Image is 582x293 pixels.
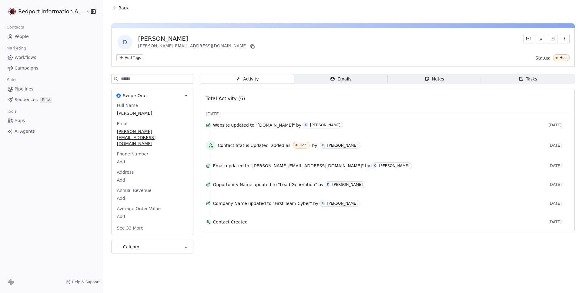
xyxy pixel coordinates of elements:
div: [PERSON_NAME][EMAIL_ADDRESS][DOMAIN_NAME] [138,43,256,50]
span: added as [271,142,290,148]
div: [PERSON_NAME] [327,143,358,148]
button: See 33 More [113,223,147,233]
div: K [322,143,324,148]
span: Website [213,122,230,128]
span: by [312,142,317,148]
span: Add [117,195,188,201]
span: [PERSON_NAME][EMAIL_ADDRESS][DOMAIN_NAME] [117,128,188,147]
span: Add [117,159,188,165]
span: Pipelines [15,86,33,92]
div: Swipe OneSwipe One [112,102,193,235]
span: Opportunity Name [213,182,253,188]
div: K [322,201,324,206]
span: Email [116,121,130,127]
span: Status: [536,55,550,61]
span: updated to [231,122,254,128]
span: [DATE] [548,123,570,128]
span: "[PERSON_NAME][EMAIL_ADDRESS][DOMAIN_NAME]" [250,163,364,169]
span: People [15,33,29,40]
button: Add Tags [116,54,144,61]
span: Apps [15,118,25,124]
span: by [365,163,370,169]
div: K [305,123,307,128]
span: Redport Information Assurance [18,8,85,15]
span: updated to [253,182,277,188]
div: Hot [560,56,566,60]
img: Calcom [116,245,121,249]
span: Marketing [4,44,29,53]
span: Back [119,5,129,11]
span: D [118,35,132,49]
button: Back [109,2,132,13]
button: Redport Information Assurance [7,6,82,17]
a: Workflows [5,53,99,63]
span: by [313,200,318,206]
span: [PERSON_NAME] [117,110,188,116]
div: [PERSON_NAME] [310,123,340,127]
span: AI Agents [15,128,35,135]
span: Add [117,213,188,220]
span: updated to [226,163,249,169]
div: Hot [299,143,306,147]
span: Help & Support [72,280,100,284]
span: Contact Created [213,219,546,225]
span: by [296,122,301,128]
span: Swipe One [123,93,147,99]
div: [PERSON_NAME] [332,182,363,187]
div: Tasks [519,76,537,82]
a: Help & Support [66,280,100,284]
span: Annual Revenue [116,187,153,193]
div: K [327,182,329,187]
div: [PERSON_NAME] [138,34,256,43]
div: K [374,163,376,168]
span: Total Activity (6) [206,96,245,101]
span: [DATE] [548,220,570,224]
div: [PERSON_NAME] [379,164,409,168]
span: Average Order Value [116,206,162,212]
span: updated to [248,200,272,206]
button: CalcomCalcom [112,240,193,254]
span: Calcom [123,244,139,250]
span: Campaigns [15,65,38,71]
img: Swipe One [116,94,121,98]
span: [DATE] [548,182,570,187]
span: [DATE] [206,111,221,117]
button: Swipe OneSwipe One [112,89,193,102]
a: Pipelines [5,84,99,94]
a: AI Agents [5,126,99,136]
span: Full Name [116,102,139,108]
a: Apps [5,116,99,126]
span: Sales [4,75,20,84]
a: Campaigns [5,63,99,73]
span: Email [213,163,225,169]
span: Contact Status Updated [218,142,269,148]
span: [DATE] [548,163,570,168]
div: Emails [330,76,351,82]
span: Company Name [213,200,247,206]
span: Workflows [15,54,36,61]
span: Beta [40,97,52,103]
div: [PERSON_NAME] [327,201,357,206]
span: "[DOMAIN_NAME]" [256,122,295,128]
div: Notes [425,76,444,82]
span: "First Team Cyber" [273,200,312,206]
span: by [318,182,323,188]
span: [DATE] [548,201,570,206]
span: Contacts [4,23,27,32]
img: Redport_hacker_head.png [8,8,16,15]
a: People [5,32,99,42]
span: [DATE] [548,143,570,148]
span: Phone Number [116,151,150,157]
span: Tools [4,107,19,116]
a: SequencesBeta [5,95,99,105]
span: Sequences [15,97,38,103]
span: "Lead Generation" [278,182,317,188]
span: Address [116,169,135,175]
span: Add [117,177,188,183]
